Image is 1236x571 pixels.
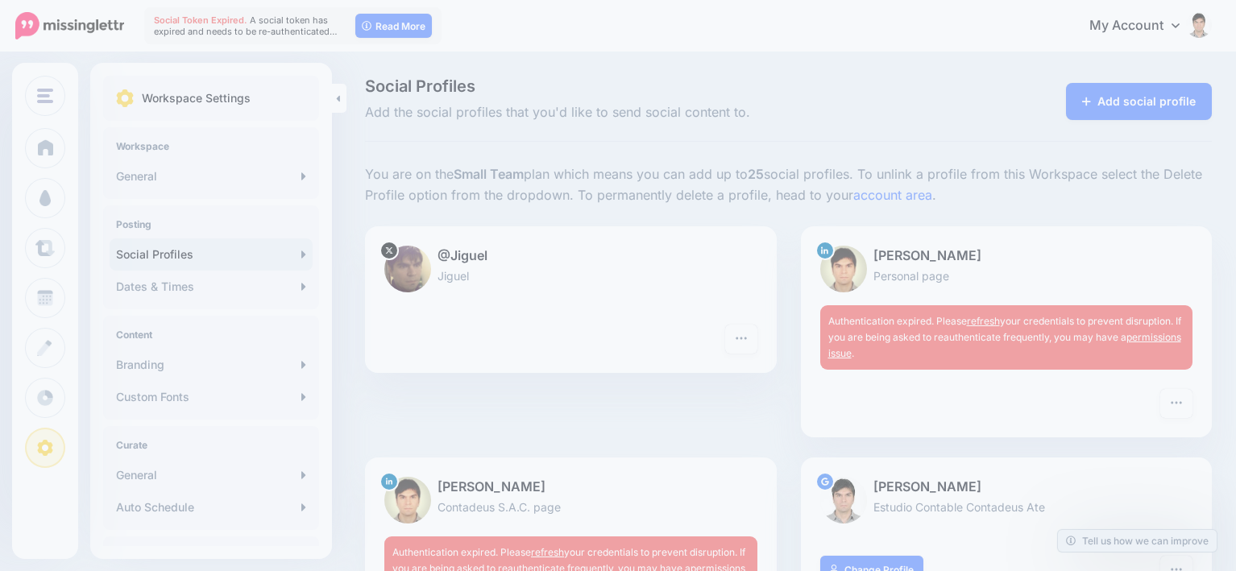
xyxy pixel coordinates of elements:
a: General [110,160,313,192]
p: Jiguel [384,267,757,285]
img: 847e6420105265f72a2f47bbdfaa8c77-44369.jpeg [384,246,431,292]
p: Workspace Settings [142,89,251,108]
img: 1632513199195-44370.png [820,246,867,292]
a: Read More [355,14,432,38]
a: My Account [1073,6,1212,46]
span: Authentication expired. Please your credentials to prevent disruption. If you are being asked to ... [828,315,1181,359]
a: Custom Fonts [110,381,313,413]
span: Add the social profiles that you'd like to send social content to. [365,102,922,123]
a: refresh [967,315,1000,327]
img: ACg8ocJKwssG9H-HIFprDmUqaTc7QtXJcbi5acG7l9rjHmus-gs96-c-83135.png [820,477,867,523]
p: You are on the plan which means you can add up to social profiles. To unlink a profile from this ... [365,164,1212,206]
p: @Jiguel [384,246,757,267]
a: General [110,459,313,491]
p: Contadeus S.A.C. page [384,498,757,516]
b: Small Team [454,166,524,182]
p: [PERSON_NAME] [820,477,1193,498]
span: Social Profiles [365,78,922,94]
h4: Workspace [116,140,306,152]
img: menu.png [37,89,53,103]
span: Social Token Expired. [154,14,247,26]
p: [PERSON_NAME] [384,477,757,498]
a: Tell us how we can improve [1058,530,1217,552]
a: Social Profiles [110,238,313,271]
p: Personal page [820,267,1193,285]
a: refresh [531,546,564,558]
img: Missinglettr [15,12,124,39]
h4: Content [116,329,306,341]
a: Dates & Times [110,271,313,303]
b: 25 [748,166,764,182]
h4: Posting [116,218,306,230]
img: settings.png [116,89,134,107]
a: account area [853,187,932,203]
span: A social token has expired and needs to be re-authenticated… [154,14,338,37]
a: Auto Schedule [110,491,313,523]
a: Add social profile [1066,83,1212,120]
h4: Curate [116,439,306,451]
img: 1632513199195-44370.png [384,477,431,523]
a: Branding [110,349,313,381]
a: permissions issue [828,331,1181,359]
p: [PERSON_NAME] [820,246,1193,267]
p: Estudio Contable Contadeus Ate [820,498,1193,516]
